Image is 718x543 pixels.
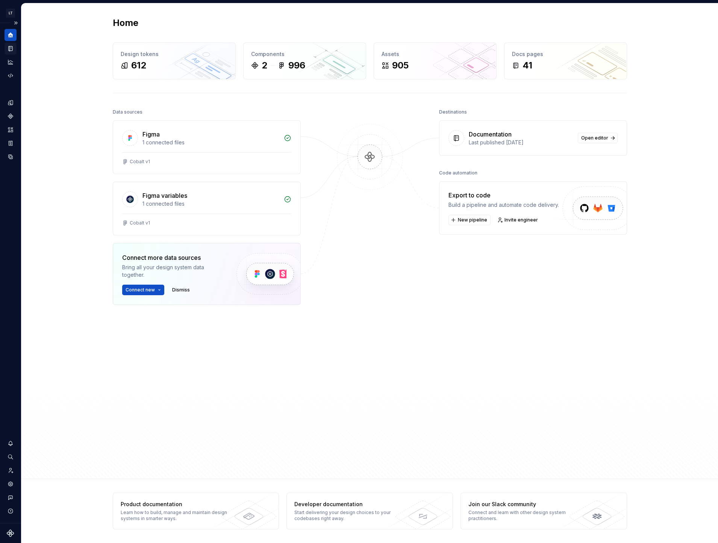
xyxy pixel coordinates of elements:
[5,464,17,476] a: Invite team
[5,151,17,163] a: Data sources
[251,50,358,58] div: Components
[469,130,512,139] div: Documentation
[113,42,236,79] a: Design tokens612
[121,501,230,508] div: Product documentation
[5,110,17,122] a: Components
[130,220,150,226] div: Cobalt v1
[243,42,366,79] a: Components2996
[5,29,17,41] a: Home
[448,191,559,200] div: Export to code
[126,287,155,293] span: Connect new
[512,50,619,58] div: Docs pages
[578,133,618,143] a: Open editor
[113,120,301,174] a: Figma1 connected filesCobalt v1
[142,130,160,139] div: Figma
[113,493,279,529] a: Product documentationLearn how to build, manage and maintain design systems in smarter ways.
[113,107,142,117] div: Data sources
[286,493,453,529] a: Developer documentationStart delivering your design choices to your codebases right away.
[504,217,538,223] span: Invite engineer
[448,201,559,209] div: Build a pipeline and automate code delivery.
[495,215,541,225] a: Invite engineer
[581,135,608,141] span: Open editor
[7,529,14,537] svg: Supernova Logo
[294,510,404,522] div: Start delivering your design choices to your codebases right away.
[121,510,230,522] div: Learn how to build, manage and maintain design systems in smarter ways.
[142,200,279,208] div: 1 connected files
[468,501,578,508] div: Join our Slack community
[392,59,409,71] div: 905
[5,491,17,504] button: Contact support
[460,493,627,529] a: Join our Slack communityConnect and learn with other design system practitioners.
[469,139,573,146] div: Last published [DATE]
[523,59,532,71] div: 41
[113,182,301,235] a: Figma variables1 connected filesCobalt v1
[5,451,17,463] button: Search ⌘K
[113,17,138,29] h2: Home
[131,59,146,71] div: 612
[5,42,17,55] a: Documentation
[5,478,17,490] a: Settings
[382,50,489,58] div: Assets
[6,9,15,18] div: LT
[439,107,467,117] div: Destinations
[448,215,491,225] button: New pipeline
[130,159,150,165] div: Cobalt v1
[374,42,497,79] a: Assets905
[5,124,17,136] a: Assets
[142,191,187,200] div: Figma variables
[504,42,627,79] a: Docs pages41
[262,59,267,71] div: 2
[5,97,17,109] a: Design tokens
[2,5,20,21] button: LT
[458,217,487,223] span: New pipeline
[5,70,17,82] a: Code automation
[5,56,17,68] a: Analytics
[169,285,193,295] button: Dismiss
[11,18,21,28] button: Expand sidebar
[288,59,305,71] div: 996
[122,253,224,262] div: Connect more data sources
[5,137,17,149] a: Storybook stories
[439,168,477,178] div: Code automation
[294,501,404,508] div: Developer documentation
[121,50,228,58] div: Design tokens
[122,285,164,295] button: Connect new
[5,437,17,449] button: Notifications
[172,287,190,293] span: Dismiss
[122,264,224,279] div: Bring all your design system data together.
[468,510,578,522] div: Connect and learn with other design system practitioners.
[142,139,279,146] div: 1 connected files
